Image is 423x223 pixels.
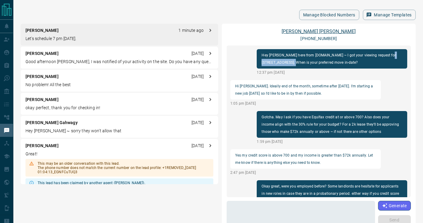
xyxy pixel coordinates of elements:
p: Hey [PERSON_NAME] here from [DOMAIN_NAME] ~ I got your viewing request for [STREET_ADDRESS]. When... [262,52,402,66]
p: [DATE] [191,143,204,149]
p: 1:59 pm [DATE] [257,139,407,144]
p: Hey [PERSON_NAME] ~ sorry they won't allow that [25,128,213,134]
p: Let's schedule 7 pm [DATE]. [25,35,213,42]
p: [DATE] [191,120,204,126]
p: 2:47 pm [DATE] [230,170,381,175]
p: [PERSON_NAME] [25,73,59,80]
p: 1 minute ago [178,27,204,34]
p: [PERSON_NAME] Gahwagy [25,120,78,126]
p: [DATE] [191,96,204,103]
div: This may be an older conversation with this lead. The phone number does not match the current num... [38,159,210,177]
button: Manage Templates [363,10,416,20]
button: Generate [378,201,411,211]
p: [PERSON_NAME] [25,96,59,103]
p: 1:05 pm [DATE] [230,101,381,106]
p: [PERSON_NAME] [25,143,59,149]
p: [DATE] [191,73,204,80]
p: [DATE] [191,50,204,57]
div: This lead has been claimed by another agent ([PERSON_NAME]). However, you may still contact this ... [38,178,170,192]
p: Great! [25,151,213,157]
p: [PERSON_NAME] [25,27,59,34]
p: okay perfect, thank you for checking in! [25,105,213,111]
p: [PHONE_NUMBER] [301,35,337,42]
p: Good afternoon [PERSON_NAME], I was notified of your activity on the site. Do you have any questi... [25,59,213,65]
p: [PERSON_NAME] [25,50,59,57]
p: Okay great, were you employed before? Some landlords are hesitate for applicants in new roles in ... [262,183,402,204]
p: Gotcha. May I ask if you have Equifax credit at or above 700? Also does your income align with th... [262,113,402,135]
a: [PERSON_NAME] [PERSON_NAME] [282,29,356,34]
button: Manage Blocked Numbers [299,10,359,20]
p: No problem! All the best [25,82,213,88]
p: Hi [PERSON_NAME]. Ideally end of the month, sometime after [DATE]. I'm starting a new job [DATE] ... [235,83,376,97]
p: 12:37 pm [DATE] [257,70,407,75]
p: Yes my credit score is above 700 and my income is greater than $72k annually. Let me know if ther... [235,152,376,166]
